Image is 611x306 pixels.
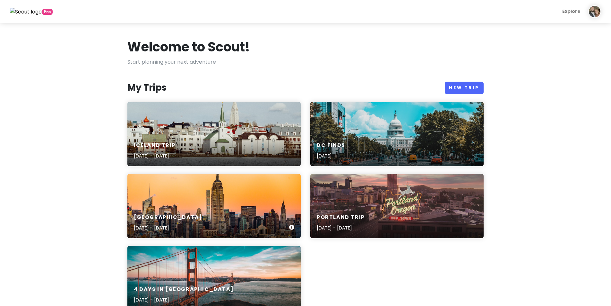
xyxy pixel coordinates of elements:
h1: Welcome to Scout! [127,39,250,55]
p: [DATE] - [DATE] [134,296,234,303]
h6: DC Finds [317,142,345,149]
span: greetings, globetrotter [42,9,53,15]
p: [DATE] - [DATE] [134,152,176,159]
img: User profile [588,5,601,18]
h6: 4 Days in [GEOGRAPHIC_DATA] [134,286,234,293]
a: Explore [560,5,583,18]
h3: My Trips [127,82,167,94]
p: [DATE] [317,152,345,159]
a: New Trip [445,82,484,94]
a: landscape photo of New York Empire State Building[GEOGRAPHIC_DATA][DATE] - [DATE] [127,174,301,238]
a: photography of white swan floating on water bodyIceland Trip[DATE] - [DATE] [127,102,301,166]
p: Start planning your next adventure [127,58,484,66]
img: Scout logo [10,8,42,16]
p: [DATE] - [DATE] [317,224,365,231]
a: a large neon sign on top of a buildingPortland Trip[DATE] - [DATE] [310,174,484,238]
a: Pro [10,7,53,16]
h6: Portland Trip [317,214,365,221]
p: [DATE] - [DATE] [134,224,202,231]
a: wide road with vehicle traveling with white dome buildingDC Finds[DATE] [310,102,484,166]
h6: Iceland Trip [134,142,176,149]
h6: [GEOGRAPHIC_DATA] [134,214,202,221]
